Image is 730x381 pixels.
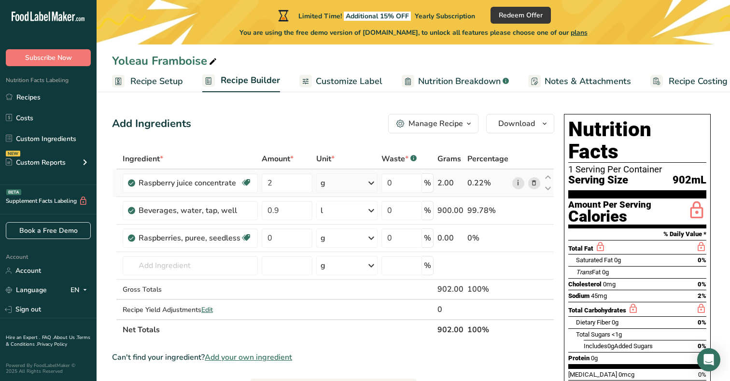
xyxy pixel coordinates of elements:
[437,232,463,244] div: 0.00
[568,118,706,163] h1: Nutrition Facts
[576,256,613,264] span: Saturated Fat
[614,256,621,264] span: 0g
[698,371,706,378] span: 0%
[673,174,706,186] span: 902mL
[591,292,607,299] span: 45mg
[25,53,72,63] span: Subscribe Now
[381,153,417,165] div: Waste
[568,165,706,174] div: 1 Serving Per Container
[435,319,465,339] th: 902.00
[221,74,280,87] span: Recipe Builder
[576,268,592,276] i: Trans
[576,331,610,338] span: Total Sugars
[486,114,554,133] button: Download
[316,153,335,165] span: Unit
[698,342,706,350] span: 0%
[344,12,411,21] span: Additional 15% OFF
[6,222,91,239] a: Book a Free Demo
[139,177,240,189] div: Raspberry juice concentrate
[568,245,593,252] span: Total Fat
[112,116,191,132] div: Add Ingredients
[123,284,258,295] div: Gross Totals
[316,75,382,88] span: Customize Label
[6,363,91,374] div: Powered By FoodLabelMaker © 2025 All Rights Reserved
[467,153,508,165] span: Percentage
[276,10,475,21] div: Limited Time!
[112,71,183,92] a: Recipe Setup
[321,260,325,271] div: g
[37,341,67,348] a: Privacy Policy
[467,177,508,189] div: 0.22%
[607,342,614,350] span: 0g
[6,189,21,195] div: BETA
[568,174,628,186] span: Serving Size
[698,256,706,264] span: 0%
[70,284,91,296] div: EN
[6,49,91,66] button: Subscribe Now
[467,232,508,244] div: 0%
[205,352,292,363] span: Add your own ingredient
[123,256,258,275] input: Add Ingredient
[408,118,463,129] div: Manage Recipe
[121,319,435,339] th: Net Totals
[6,282,47,298] a: Language
[571,28,588,37] span: plans
[42,334,54,341] a: FAQ .
[6,334,90,348] a: Terms & Conditions .
[6,334,40,341] a: Hire an Expert .
[112,352,554,363] div: Can't find your ingredient?
[262,153,294,165] span: Amount
[418,75,501,88] span: Nutrition Breakdown
[437,283,463,295] div: 902.00
[576,319,610,326] span: Dietary Fiber
[528,71,631,92] a: Notes & Attachments
[669,75,728,88] span: Recipe Costing
[568,307,626,314] span: Total Carbohydrates
[591,354,598,362] span: 0g
[512,177,524,189] a: i
[202,70,280,93] a: Recipe Builder
[612,331,622,338] span: <1g
[498,118,535,129] span: Download
[568,354,590,362] span: Protein
[6,157,66,168] div: Custom Reports
[568,371,617,378] span: [MEDICAL_DATA]
[139,232,240,244] div: Raspberries, puree, seedless
[568,292,590,299] span: Sodium
[568,210,651,224] div: Calories
[321,177,325,189] div: g
[123,305,258,315] div: Recipe Yield Adjustments
[467,283,508,295] div: 100%
[697,348,720,371] div: Open Intercom Messenger
[299,71,382,92] a: Customize Label
[54,334,77,341] a: About Us .
[321,232,325,244] div: g
[602,268,609,276] span: 0g
[612,319,618,326] span: 0g
[6,151,20,156] div: NEW
[499,10,543,20] span: Redeem Offer
[491,7,551,24] button: Redeem Offer
[112,52,219,70] div: Yoleau Framboise
[576,268,601,276] span: Fat
[437,177,463,189] div: 2.00
[467,205,508,216] div: 99.78%
[437,153,461,165] span: Grams
[545,75,631,88] span: Notes & Attachments
[568,200,651,210] div: Amount Per Serving
[698,281,706,288] span: 0%
[139,205,252,216] div: Beverages, water, tap, well
[201,305,213,314] span: Edit
[698,319,706,326] span: 0%
[603,281,616,288] span: 0mg
[415,12,475,21] span: Yearly Subscription
[568,281,602,288] span: Cholesterol
[321,205,323,216] div: l
[388,114,478,133] button: Manage Recipe
[437,304,463,315] div: 0
[584,342,653,350] span: Includes Added Sugars
[465,319,510,339] th: 100%
[618,371,634,378] span: 0mcg
[698,292,706,299] span: 2%
[568,228,706,240] section: % Daily Value *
